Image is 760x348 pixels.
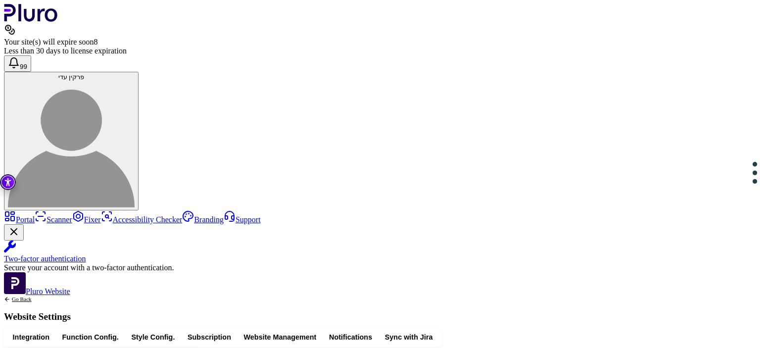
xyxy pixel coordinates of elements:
a: Support [224,215,261,224]
div: Two-factor authentication [4,254,756,263]
div: Your site(s) will expire soon [4,38,756,47]
a: Branding [182,215,224,224]
span: Integration [13,333,49,342]
a: Open Pluro Website [4,287,70,296]
button: Function Config. [56,330,125,345]
button: Sync with Jira [379,330,439,345]
span: Subscription [188,333,231,342]
aside: Sidebar menu [4,210,756,296]
button: Close Two-factor authentication notification [4,224,24,241]
button: Notifications [323,330,379,345]
button: Subscription [181,330,237,345]
button: פרקין עדיפרקין עדי [4,72,139,210]
a: Scanner [35,215,72,224]
a: Two-factor authentication [4,241,756,263]
h1: Website Settings [4,312,71,321]
a: Portal [4,215,35,224]
a: Fixer [72,215,101,224]
span: Style Config. [131,333,175,342]
div: Less than 30 days to license expiration [4,47,756,55]
span: 99 [20,63,27,70]
span: Function Config. [62,333,119,342]
div: Secure your account with a two-factor authentication. [4,263,756,272]
button: Website Management [237,330,323,345]
button: Style Config. [125,330,182,345]
span: Notifications [329,333,372,342]
span: Sync with Jira [385,333,433,342]
span: 8 [94,38,97,46]
a: Back to previous screen [4,296,71,302]
span: Website Management [244,333,317,342]
img: פרקין עדי [8,81,135,207]
a: Logo [4,15,58,23]
span: פרקין עדי [58,73,85,81]
button: Integration [6,330,56,345]
a: Accessibility Checker [101,215,183,224]
button: Open notifications, you have 390 new notifications [4,55,31,72]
